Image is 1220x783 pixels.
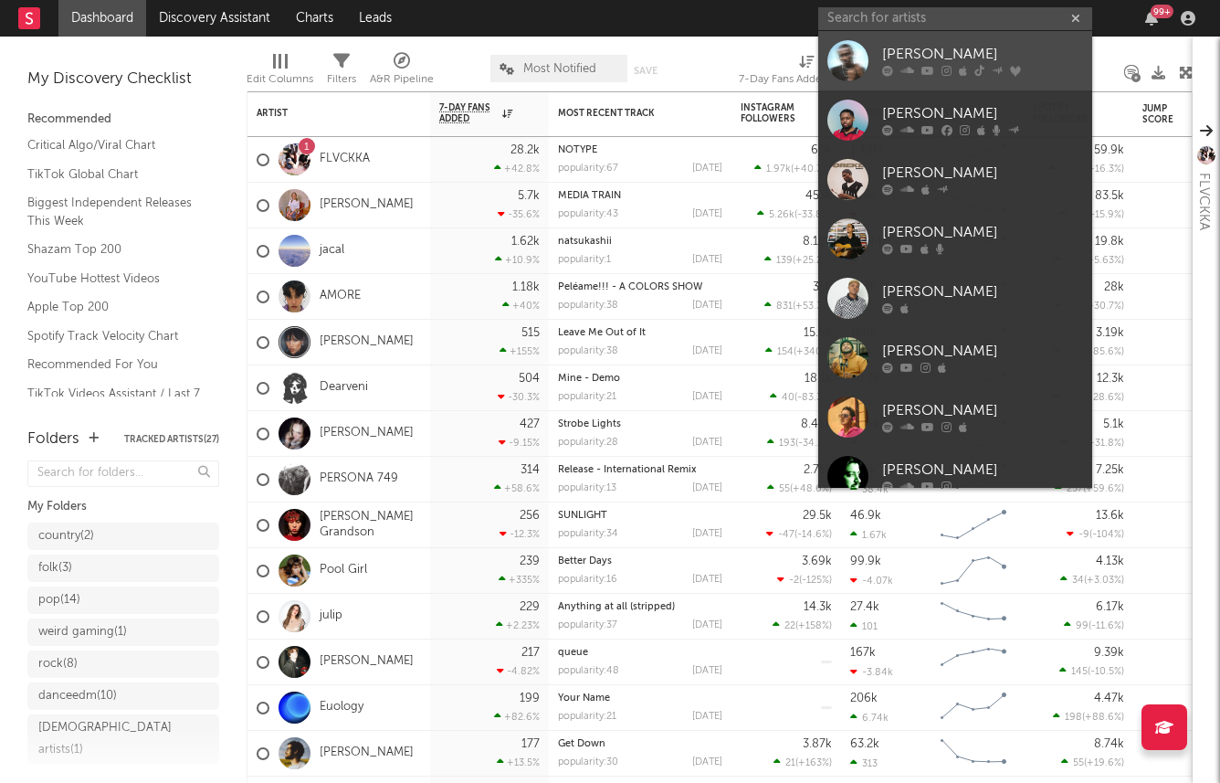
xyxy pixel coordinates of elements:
div: 217 [521,647,540,659]
button: Tracked Artists(27) [124,435,219,444]
div: -12.3 % [500,528,540,540]
a: Pool Girl [320,563,367,578]
div: popularity: 16 [558,575,617,585]
div: popularity: 37 [558,620,617,630]
span: +40.3 % [794,164,829,175]
div: -9.15 % [499,437,540,449]
div: popularity: 38 [558,301,618,311]
div: Recommended [27,109,219,131]
div: 1.67k [850,529,887,541]
span: -14.6 % [797,530,829,540]
a: Strobe Lights [558,419,621,429]
a: [PERSON_NAME] [320,746,414,761]
div: [DATE] [692,164,722,174]
div: 79.9 [1142,332,1215,354]
button: Save [634,66,657,76]
span: -83.3 % [797,393,829,403]
div: Your Name [558,693,722,704]
div: -4.07k [850,575,893,587]
a: folk(3) [27,555,219,582]
div: +58.6 % [494,482,540,494]
input: Search for artists [818,7,1092,30]
span: +30.7 % [1087,302,1121,312]
svg: Chart title [932,685,1015,731]
svg: Chart title [932,594,1015,640]
span: +158 % [798,621,829,631]
span: 5.26k [769,210,794,220]
div: 314 [521,464,540,476]
div: 2.75k [804,464,832,476]
span: -15.9 % [1090,210,1121,220]
div: ( ) [1064,619,1124,631]
div: ( ) [1060,574,1124,586]
div: popularity: 1 [558,255,611,265]
div: Edit Columns [247,69,313,90]
a: danceedm(10) [27,682,219,710]
div: 4.13k [1096,556,1124,567]
a: [PERSON_NAME] [818,90,1092,150]
div: 14.3k [804,601,832,613]
div: [DATE] [692,438,722,448]
div: 453k [805,190,832,202]
div: A&R Pipeline [370,46,434,99]
div: [DATE] [692,712,722,722]
div: ( ) [754,163,832,175]
div: [DATE] [692,209,722,219]
div: [PERSON_NAME] [882,44,1083,66]
div: ( ) [764,254,832,266]
span: +163 % [798,758,829,768]
div: 3.69k [802,556,832,567]
div: [DEMOGRAPHIC_DATA] artists ( 1 ) [38,717,172,761]
div: Leave Me Out of It [558,328,722,338]
span: +88.6 % [1085,713,1121,723]
div: 84.5 [1142,469,1215,491]
span: -104 % [1092,530,1121,540]
a: Get Down [558,739,605,749]
div: 72.2 [1142,743,1215,765]
div: [DATE] [692,346,722,356]
span: +19.6 % [1087,758,1121,768]
span: +59.6 % [1086,484,1121,494]
div: Better Days [558,556,722,566]
div: 61.5 [1142,195,1215,217]
div: popularity: 43 [558,209,618,219]
a: Spotify Track Velocity Chart [27,326,201,346]
div: 9.39k [1094,647,1124,659]
span: -125 % [802,576,829,586]
button: 99+ [1145,11,1158,26]
div: 27.4k [850,601,879,613]
div: popularity: 38 [558,346,618,356]
div: 29.5k [803,510,832,522]
span: -2 [789,576,799,586]
div: 12.3k [1097,373,1124,385]
div: 35k [813,281,832,293]
a: [PERSON_NAME] [320,197,414,213]
div: [DATE] [692,255,722,265]
div: [DATE] [692,757,722,767]
div: pop ( 14 ) [38,589,80,611]
div: rock ( 8 ) [38,653,78,675]
span: 154 [777,347,794,357]
div: [PERSON_NAME] [882,341,1083,363]
div: ( ) [770,391,832,403]
a: weird gaming(1) [27,619,219,646]
div: 5.7k [518,190,540,202]
a: Dearveni [320,380,368,396]
div: ( ) [777,574,832,586]
span: +340 % [796,347,829,357]
span: +28.6 % [1086,393,1121,403]
a: [PERSON_NAME] [818,150,1092,209]
div: 83.1 [1142,651,1215,673]
div: FLVCKKA [1193,173,1215,230]
a: NOTYPE [558,145,597,155]
div: ( ) [764,300,832,312]
span: +48.6 % [793,484,829,494]
div: ( ) [757,208,832,220]
div: [PERSON_NAME] [882,222,1083,244]
div: A&R Pipeline [370,69,434,90]
span: 831 [776,302,793,312]
a: TikTok Global Chart [27,164,201,185]
div: +42.8 % [494,163,540,175]
span: 34 [1072,576,1084,586]
a: Critical Algo/Viral Chart [27,135,201,155]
